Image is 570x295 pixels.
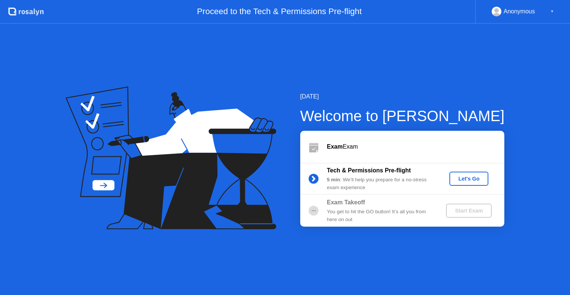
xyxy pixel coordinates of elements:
[504,7,535,16] div: Anonymous
[446,204,492,218] button: Start Exam
[327,142,504,151] div: Exam
[327,208,434,223] div: You get to hit the GO button! It’s all you from here on out
[449,172,488,186] button: Let's Go
[327,177,340,182] b: 5 min
[452,176,485,182] div: Let's Go
[300,92,505,101] div: [DATE]
[327,143,343,150] b: Exam
[327,199,365,205] b: Exam Takeoff
[327,176,434,191] div: : We’ll help you prepare for a no-stress exam experience
[327,167,411,174] b: Tech & Permissions Pre-flight
[300,105,505,127] div: Welcome to [PERSON_NAME]
[449,208,489,214] div: Start Exam
[550,7,554,16] div: ▼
